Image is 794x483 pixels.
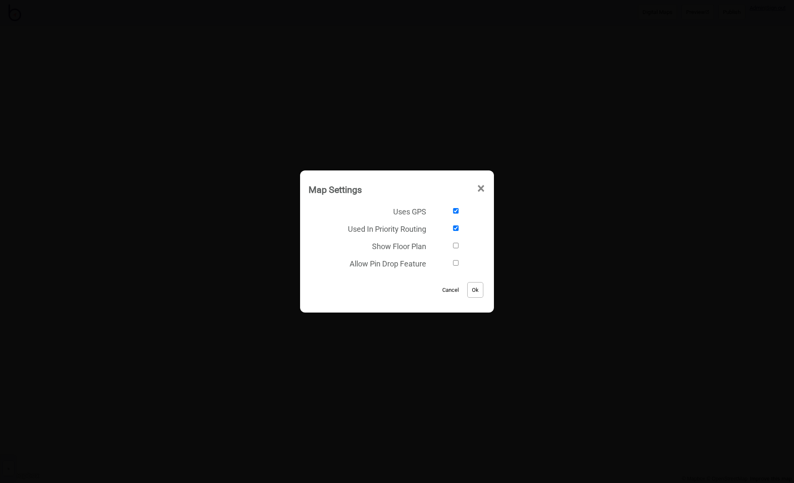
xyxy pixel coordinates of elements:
span: Allow Pin Drop Feature [309,254,426,272]
div: Map Settings [309,181,362,199]
span: Show Floor Plan [309,237,426,254]
input: Used In Priority Routing [430,225,482,231]
span: × [477,175,485,203]
input: Allow Pin Drop Feature [430,260,482,266]
input: Show Floor Plan [430,243,482,248]
button: Cancel [438,282,463,298]
span: Uses GPS [309,202,426,220]
button: Ok [467,282,483,298]
span: Used In Priority Routing [309,220,426,237]
input: Uses GPS [430,208,482,214]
